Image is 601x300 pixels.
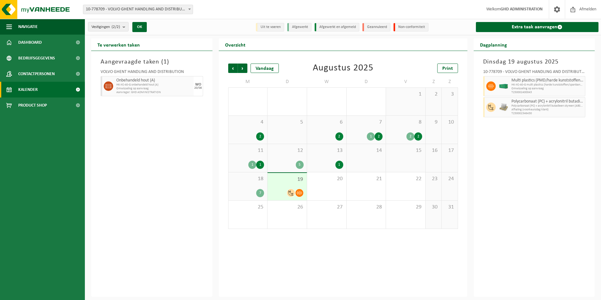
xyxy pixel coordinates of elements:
span: Polycarbonaat (PC) + acrylonitril butadieen styreen (ABS) onbewerkt, gekleurd [511,99,584,104]
div: 2 [414,132,422,141]
span: 3 [445,91,454,98]
count: (2/2) [112,25,120,29]
span: Omwisseling op aanvraag [116,87,192,91]
span: T250002346430 [511,112,584,115]
span: Bedrijfsgegevens [18,50,55,66]
div: WO [195,83,201,86]
span: 29 [389,204,422,211]
span: Aanvrager: GHD ADMINISTRATION [116,91,192,94]
div: 7 [256,189,264,197]
span: 4 [232,119,264,126]
span: Navigatie [18,19,38,35]
div: VOLVO GHENT HANDLING AND DISTRIBUTION [101,70,203,76]
div: 1 [367,132,375,141]
span: 10-778709 - VOLVO GHENT HANDLING AND DISTRIBUTION - DESTELDONK [83,5,193,14]
h3: Dinsdag 19 augustus 2025 [483,57,586,67]
span: 8 [389,119,422,126]
span: T250002400043 [511,91,584,94]
div: 1 [335,161,343,169]
span: 20 [310,175,343,182]
button: Vestigingen(2/2) [88,22,129,31]
span: Multi plastics (PMD/harde kunststoffen/spanbanden/EPS/folie naturel/folie gemengd) [511,78,584,83]
h2: Te verwerken taken [91,38,146,51]
td: V [386,76,426,87]
span: 21 [350,175,383,182]
span: 17 [445,147,454,154]
span: 1 [163,59,167,65]
div: 10-778709 - VOLVO GHENT HANDLING AND DISTRIBUTION - DESTELDONK [483,70,586,76]
li: Afgewerkt [287,23,312,31]
div: Vandaag [251,64,279,73]
li: Uit te voeren [256,23,284,31]
span: 15 [389,147,422,154]
span: 5 [271,119,304,126]
div: 2 [335,132,343,141]
span: 16 [429,147,438,154]
span: Polycarbonaat (PC) + acrylonitril butadieen styreen (ABS) on [511,104,584,108]
span: 13 [310,147,343,154]
span: 9 [429,119,438,126]
span: Product Shop [18,97,47,113]
td: Z [426,76,442,87]
div: 20/08 [194,86,202,90]
h3: Aangevraagde taken ( ) [101,57,203,67]
span: Vestigingen [91,22,120,32]
div: 2 [375,132,383,141]
span: 26 [271,204,304,211]
img: HK-XC-40-GN-00 [499,84,508,89]
span: Onbehandeld hout (A) [116,78,192,83]
td: M [228,76,268,87]
strong: GHD ADMINISTRATION [500,7,543,12]
span: 30 [429,204,438,211]
li: Non-conformiteit [394,23,428,31]
span: 1 [389,91,422,98]
td: Z [442,76,458,87]
span: HK-XC-40-G onbehandeld hout (A) [116,83,192,87]
td: W [307,76,347,87]
h2: Dagplanning [474,38,513,51]
td: D [267,76,307,87]
span: Omwisseling op aanvraag [511,87,584,91]
button: OK [132,22,147,32]
span: 24 [445,175,454,182]
div: 2 [256,132,264,141]
span: 31 [445,204,454,211]
span: 28 [350,204,383,211]
span: 11 [232,147,264,154]
a: Extra taak aanvragen [476,22,599,32]
span: 14 [350,147,383,154]
li: Geannuleerd [362,23,390,31]
span: Print [442,66,453,71]
img: LP-PA-00000-WDN-11 [499,103,508,112]
span: HK-XC-40-G multi plastics (harde kunststoffen/spanbanden/EPS [511,83,584,87]
div: 1 [256,161,264,169]
span: 10 [445,119,454,126]
span: Volgende [238,64,247,73]
span: 6 [310,119,343,126]
td: D [347,76,386,87]
a: Print [437,64,458,73]
span: Kalender [18,82,38,97]
span: 27 [310,204,343,211]
div: 1 [248,161,256,169]
span: Vorige [228,64,238,73]
span: 25 [232,204,264,211]
span: Contactpersonen [18,66,55,82]
span: Afhaling (voorkeursdag klant) [511,108,584,112]
span: 2 [429,91,438,98]
span: 23 [429,175,438,182]
h2: Overzicht [219,38,252,51]
div: 2 [406,132,414,141]
li: Afgewerkt en afgemeld [315,23,359,31]
div: 5 [296,161,304,169]
span: 7 [350,119,383,126]
span: 18 [232,175,264,182]
span: 12 [271,147,304,154]
div: Augustus 2025 [313,64,373,73]
span: Dashboard [18,35,42,50]
span: 22 [389,175,422,182]
span: 19 [271,176,304,183]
